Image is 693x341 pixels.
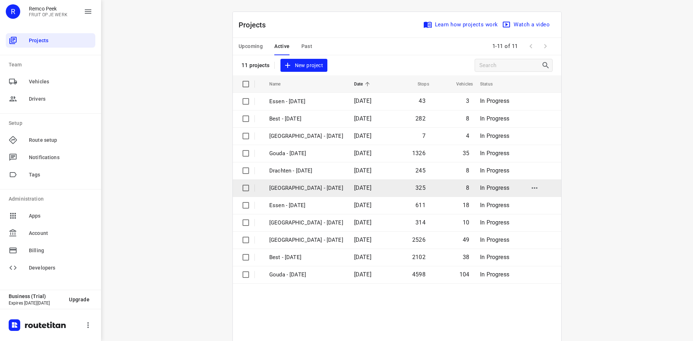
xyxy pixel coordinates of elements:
span: 7 [422,132,426,139]
span: 38 [463,254,469,261]
span: 10 [463,219,469,226]
p: [GEOGRAPHIC_DATA] - [DATE] [269,132,343,140]
span: 18 [463,202,469,209]
p: Business (Trial) [9,293,63,299]
span: [DATE] [354,202,371,209]
span: Date [354,80,372,88]
span: In Progress [480,236,509,243]
p: Expires [DATE][DATE] [9,301,63,306]
div: R [6,4,20,19]
input: Search projects [479,60,541,71]
span: In Progress [480,219,509,226]
p: Essen - [DATE] [269,201,343,210]
span: Stops [408,80,429,88]
span: Apps [29,212,92,220]
span: In Progress [480,150,509,157]
span: [DATE] [354,184,371,191]
span: 1-11 of 11 [489,39,521,54]
span: 611 [415,202,426,209]
span: 314 [415,219,426,226]
div: Drivers [6,92,95,106]
p: Administration [9,195,95,203]
span: 2102 [412,254,426,261]
p: Best - Monday [269,253,343,262]
span: 35 [463,150,469,157]
span: [DATE] [354,219,371,226]
p: Best - [DATE] [269,115,343,123]
span: New project [285,61,323,70]
span: 1326 [412,150,426,157]
span: 104 [459,271,470,278]
span: Notifications [29,154,92,161]
p: Drachten - [DATE] [269,167,343,175]
span: [DATE] [354,115,371,122]
p: 11 projects [241,62,270,69]
span: Projects [29,37,92,44]
span: Route setup [29,136,92,144]
span: In Progress [480,167,509,174]
span: In Progress [480,271,509,278]
span: 4598 [412,271,426,278]
div: Route setup [6,133,95,147]
span: In Progress [480,184,509,191]
span: Active [274,42,289,51]
div: Projects [6,33,95,48]
p: Projects [239,19,272,30]
p: [GEOGRAPHIC_DATA] - [DATE] [269,236,343,244]
span: Previous Page [524,39,538,53]
span: Tags [29,171,92,179]
span: Developers [29,264,92,272]
div: Apps [6,209,95,223]
span: 4 [466,132,469,139]
span: Vehicles [29,78,92,86]
span: In Progress [480,254,509,261]
span: Drivers [29,95,92,103]
div: Tags [6,167,95,182]
span: [DATE] [354,97,371,104]
span: [DATE] [354,167,371,174]
span: 245 [415,167,426,174]
p: Team [9,61,95,69]
div: Notifications [6,150,95,165]
div: Billing [6,243,95,258]
div: Search [541,61,552,70]
p: Setup [9,119,95,127]
div: Vehicles [6,74,95,89]
span: In Progress [480,132,509,139]
p: [GEOGRAPHIC_DATA] - [DATE] [269,219,343,227]
button: Upgrade [63,293,95,306]
span: 325 [415,184,426,191]
p: FRUIT OP JE WERK [29,12,67,17]
span: 2526 [412,236,426,243]
p: Essen - Tuesday [269,97,343,106]
span: 3 [466,97,469,104]
span: [DATE] [354,254,371,261]
span: 8 [466,115,469,122]
span: Upgrade [69,297,90,302]
span: [DATE] [354,132,371,139]
span: 8 [466,184,469,191]
span: Past [301,42,313,51]
span: Next Page [538,39,553,53]
span: 8 [466,167,469,174]
span: In Progress [480,202,509,209]
span: Account [29,229,92,237]
span: [DATE] [354,271,371,278]
div: Account [6,226,95,240]
span: 282 [415,115,426,122]
p: [GEOGRAPHIC_DATA] - [DATE] [269,184,343,192]
button: New project [280,59,327,72]
p: Gouda - [DATE] [269,149,343,158]
span: Billing [29,247,92,254]
span: 43 [419,97,425,104]
span: Name [269,80,290,88]
span: Status [480,80,502,88]
span: [DATE] [354,236,371,243]
span: Upcoming [239,42,263,51]
span: In Progress [480,115,509,122]
span: [DATE] [354,150,371,157]
p: Gouda - Monday [269,271,343,279]
p: Remco Peek [29,6,67,12]
span: 49 [463,236,469,243]
span: In Progress [480,97,509,104]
